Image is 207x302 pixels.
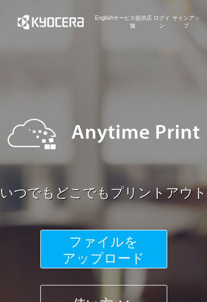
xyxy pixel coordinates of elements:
a: ログイン [152,14,171,30]
a: サービス提供店舗 [113,14,152,30]
button: ファイルを​​アップロード [40,230,167,268]
a: English [95,14,113,30]
span: ファイルを ​​アップロード [62,234,145,266]
a: サインアップ [171,14,200,30]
